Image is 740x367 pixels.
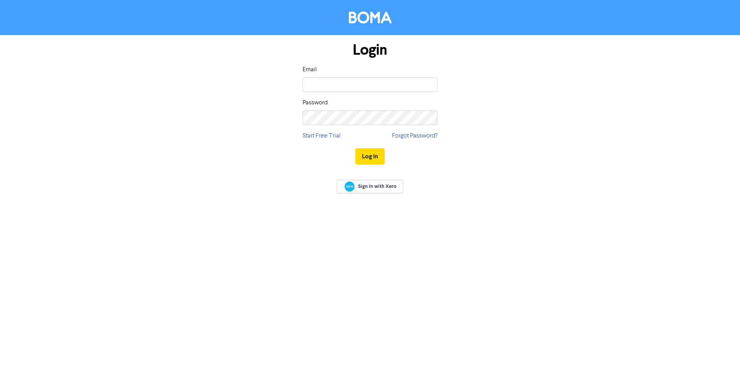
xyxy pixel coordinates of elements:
[303,41,437,59] h1: Login
[358,183,397,190] span: Sign In with Xero
[701,330,740,367] iframe: Chat Widget
[349,12,392,23] img: BOMA Logo
[392,131,437,141] a: Forgot Password?
[337,180,403,193] a: Sign In with Xero
[303,65,317,74] label: Email
[303,131,341,141] a: Start Free Trial
[303,98,328,107] label: Password
[355,148,385,164] button: Log In
[345,181,355,192] img: Xero logo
